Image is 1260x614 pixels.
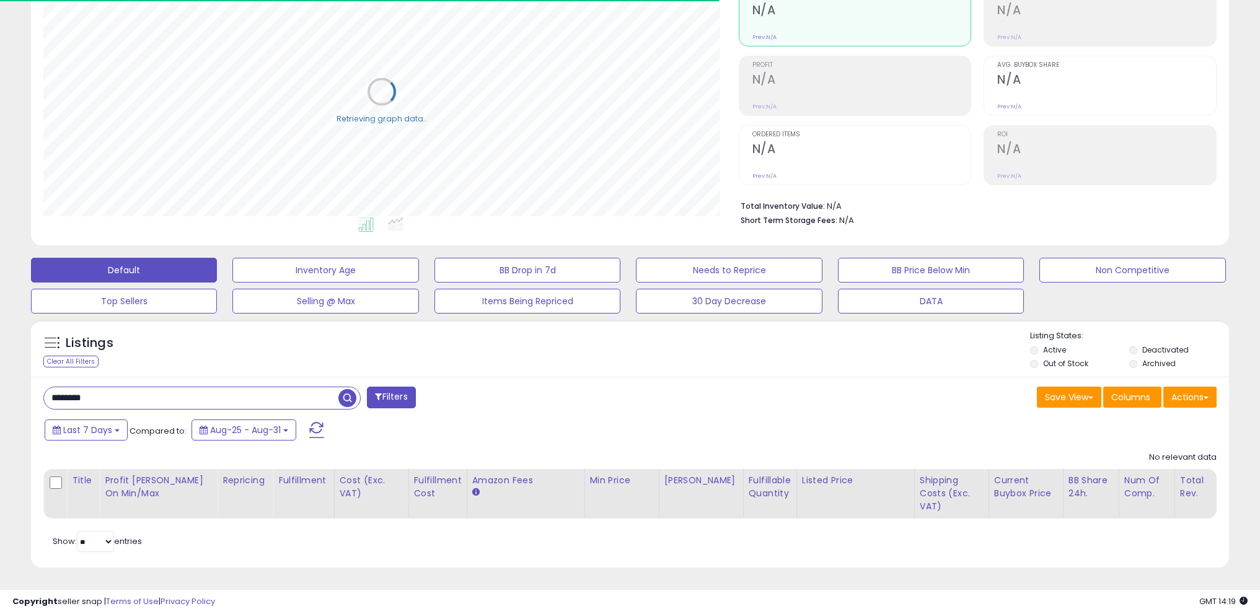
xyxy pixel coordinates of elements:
[839,214,854,226] span: N/A
[636,258,822,283] button: Needs to Reprice
[741,201,825,211] b: Total Inventory Value:
[161,595,215,607] a: Privacy Policy
[367,387,415,408] button: Filters
[1039,258,1225,283] button: Non Competitive
[12,596,215,608] div: seller snap | |
[664,474,738,487] div: [PERSON_NAME]
[278,474,328,487] div: Fulfillment
[752,72,971,89] h2: N/A
[1043,358,1088,369] label: Out of Stock
[636,289,822,314] button: 30 Day Decrease
[752,62,971,69] span: Profit
[106,595,159,607] a: Terms of Use
[1030,330,1229,342] p: Listing States:
[752,142,971,159] h2: N/A
[472,487,480,498] small: Amazon Fees.
[997,33,1021,41] small: Prev: N/A
[752,103,777,110] small: Prev: N/A
[1068,474,1114,500] div: BB Share 24h.
[414,474,462,500] div: Fulfillment Cost
[12,595,58,607] strong: Copyright
[1111,391,1150,403] span: Columns
[43,356,99,367] div: Clear All Filters
[472,474,579,487] div: Amazon Fees
[53,535,142,547] span: Show: entries
[232,258,418,283] button: Inventory Age
[997,142,1216,159] h2: N/A
[1124,474,1170,500] div: Num of Comp.
[997,62,1216,69] span: Avg. Buybox Share
[66,335,113,352] h5: Listings
[749,474,791,500] div: Fulfillable Quantity
[997,131,1216,138] span: ROI
[337,113,427,124] div: Retrieving graph data..
[1103,387,1161,408] button: Columns
[1199,595,1248,607] span: 2025-09-8 14:19 GMT
[340,474,403,500] div: Cost (Exc. VAT)
[192,419,296,441] button: Aug-25 - Aug-31
[1163,387,1217,408] button: Actions
[997,3,1216,20] h2: N/A
[1037,387,1101,408] button: Save View
[72,474,94,487] div: Title
[752,33,777,41] small: Prev: N/A
[590,474,654,487] div: Min Price
[1142,344,1189,355] label: Deactivated
[741,215,837,226] b: Short Term Storage Fees:
[752,172,777,180] small: Prev: N/A
[741,198,1207,213] li: N/A
[100,469,218,519] th: The percentage added to the cost of goods (COGS) that forms the calculator for Min & Max prices.
[802,474,909,487] div: Listed Price
[838,258,1024,283] button: BB Price Below Min
[31,289,217,314] button: Top Sellers
[920,474,984,513] div: Shipping Costs (Exc. VAT)
[210,424,281,436] span: Aug-25 - Aug-31
[1149,452,1217,463] div: No relevant data
[997,103,1021,110] small: Prev: N/A
[997,172,1021,180] small: Prev: N/A
[1142,358,1176,369] label: Archived
[222,474,268,487] div: Repricing
[105,474,212,500] div: Profit [PERSON_NAME] on Min/Max
[130,425,187,437] span: Compared to:
[752,3,971,20] h2: N/A
[31,258,217,283] button: Default
[45,419,128,441] button: Last 7 Days
[997,72,1216,89] h2: N/A
[232,289,418,314] button: Selling @ Max
[63,424,112,436] span: Last 7 Days
[752,131,971,138] span: Ordered Items
[434,258,620,283] button: BB Drop in 7d
[434,289,620,314] button: Items Being Repriced
[1180,474,1225,500] div: Total Rev.
[1043,344,1066,355] label: Active
[994,474,1058,500] div: Current Buybox Price
[838,289,1024,314] button: DATA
